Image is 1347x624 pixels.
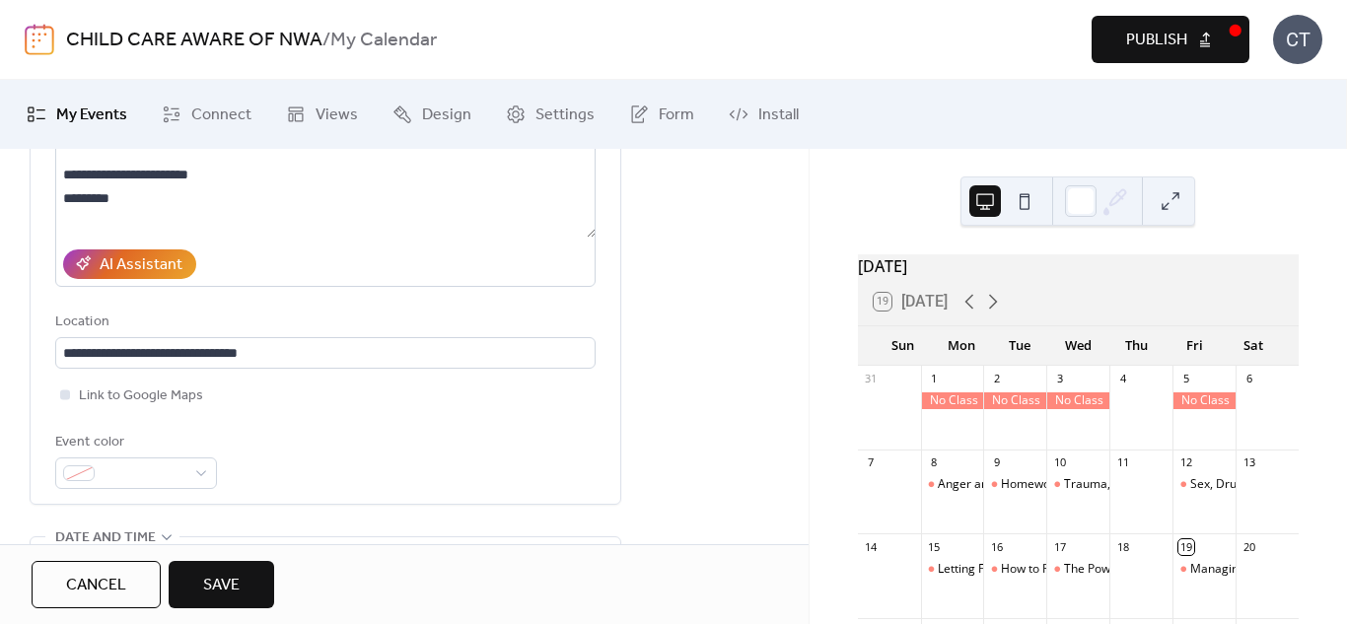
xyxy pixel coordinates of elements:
div: 6 [1241,372,1256,386]
div: Managing Step Families [1190,561,1321,578]
div: 10 [1052,455,1067,470]
div: 15 [927,539,942,554]
div: The Power of Routines in Our Family [1046,561,1109,578]
a: CHILD CARE AWARE OF NWA [66,22,322,59]
span: Form [659,104,694,127]
b: / [322,22,330,59]
div: Mon [932,326,990,366]
span: Connect [191,104,251,127]
div: 3 [1052,372,1067,386]
span: Settings [535,104,595,127]
img: logo [25,24,54,55]
div: How to Parent Your Child With Love, Encouragement and Limits: Part 1 [983,561,1046,578]
button: AI Assistant [63,249,196,279]
div: 18 [1115,539,1130,554]
div: [DATE] [858,254,1299,278]
div: 13 [1241,455,1256,470]
div: Sex, Drugs and You [1190,476,1297,493]
a: Views [271,88,373,141]
div: 17 [1052,539,1067,554]
div: Letting Flo Drive: Anger and Stress [921,561,984,578]
span: Cancel [66,574,126,597]
div: Sat [1225,326,1283,366]
span: Views [316,104,358,127]
div: 16 [989,539,1004,554]
div: 5 [1178,372,1193,386]
div: No Class [1046,392,1109,409]
span: Link to Google Maps [79,384,203,408]
div: AI Assistant [100,253,182,277]
div: 2 [989,372,1004,386]
div: No Class [983,392,1046,409]
div: 11 [1115,455,1130,470]
div: Wed [1049,326,1107,366]
div: Homework, How to Motivate Your Child [983,476,1046,493]
div: 7 [864,455,879,470]
div: 8 [927,455,942,470]
div: Sex, Drugs and You [1172,476,1236,493]
div: CT [1273,15,1322,64]
div: Anger and Co-Parenting [938,476,1070,493]
div: Event color [55,431,213,454]
span: Date and time [55,526,156,550]
div: Location [55,311,592,334]
span: Publish [1126,29,1187,52]
div: Sun [874,326,932,366]
a: Install [714,88,814,141]
div: 14 [864,539,879,554]
b: My Calendar [330,22,437,59]
a: Design [378,88,486,141]
button: Save [169,561,274,608]
a: Settings [491,88,609,141]
div: Anger and Co-Parenting [921,476,984,493]
button: Publish [1092,16,1249,63]
div: 1 [927,372,942,386]
div: Thu [1107,326,1166,366]
div: Managing Step Families [1172,561,1236,578]
span: Save [203,574,240,597]
div: The Power of Routines in Our Family [1064,561,1261,578]
div: No Class [1172,392,1236,409]
div: No Class [921,392,984,409]
span: My Events [56,104,127,127]
button: Cancel [32,561,161,608]
div: 4 [1115,372,1130,386]
div: 12 [1178,455,1193,470]
div: Trauma, the Brain, and Relationships: Helping Children Heal [1046,476,1109,493]
div: 31 [864,372,879,386]
div: Fri [1166,326,1224,366]
div: Homework, How to Motivate Your Child [1001,476,1216,493]
a: Form [614,88,709,141]
div: 19 [1178,539,1193,554]
div: Tue [990,326,1048,366]
a: My Events [12,88,142,141]
div: Letting Flo Drive: Anger and Stress [938,561,1127,578]
span: Install [758,104,799,127]
span: Design [422,104,471,127]
a: Connect [147,88,266,141]
div: 20 [1241,539,1256,554]
div: 9 [989,455,1004,470]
